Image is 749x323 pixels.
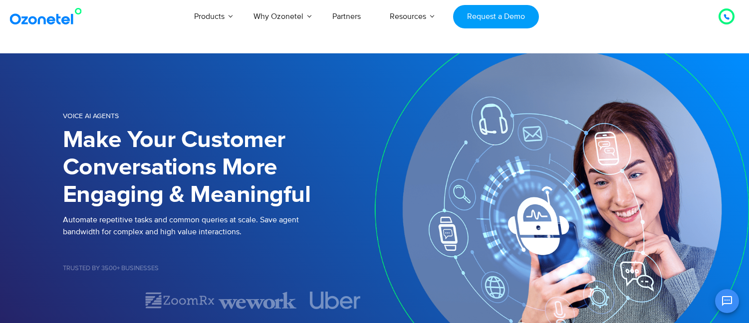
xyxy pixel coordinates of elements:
[219,292,296,309] div: 3 of 7
[63,294,141,306] div: 1 of 7
[63,112,119,120] span: Voice AI Agents
[715,289,739,313] button: Open chat
[219,292,296,309] img: wework
[453,5,538,28] a: Request a Demo
[63,292,375,309] div: Image Carousel
[144,292,215,309] img: zoomrx
[296,292,374,309] div: 4 of 7
[63,214,375,238] p: Automate repetitive tasks and common queries at scale. Save agent bandwidth for complex and high ...
[63,265,375,272] h5: Trusted by 3500+ Businesses
[310,292,361,309] img: uber
[63,127,375,209] h1: Make Your Customer Conversations More Engaging & Meaningful
[141,292,219,309] div: 2 of 7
